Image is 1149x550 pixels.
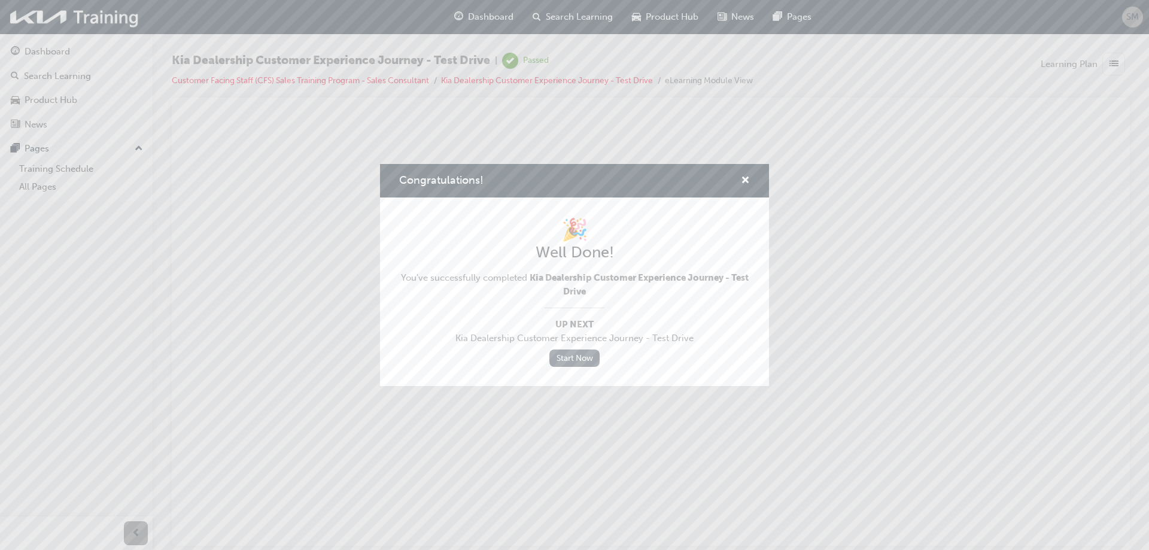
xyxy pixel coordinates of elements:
div: Congratulations! [380,164,769,387]
span: You've successfully completed [399,271,750,298]
a: Start Now [549,350,600,367]
button: cross-icon [741,174,750,189]
span: Kia Dealership Customer Experience Journey - Test Drive [530,272,749,297]
span: Congratulations! [399,174,484,187]
span: Up Next [399,318,750,332]
span: cross-icon [741,176,750,187]
h2: Well Done! [399,243,750,262]
span: Kia Dealership Customer Experience Journey - Test Drive [399,332,750,345]
h1: 🎉 [399,217,750,243]
p: The content has ended. You may close this window. [5,10,934,63]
